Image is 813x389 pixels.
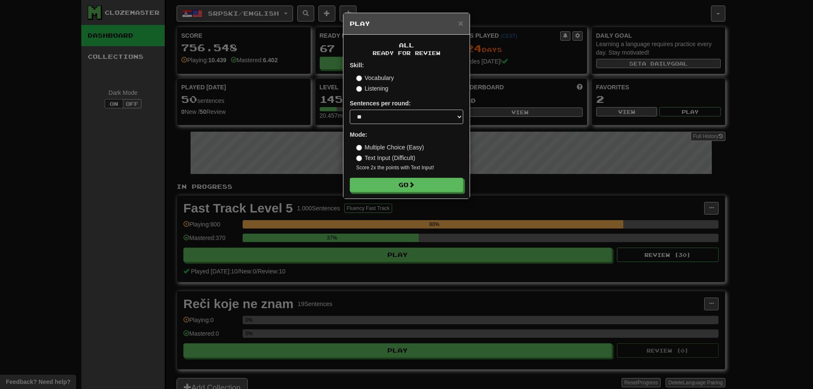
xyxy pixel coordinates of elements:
input: Vocabulary [356,75,362,81]
span: All [399,41,414,49]
small: Ready for Review [350,50,463,57]
label: Text Input (Difficult) [356,154,415,162]
input: Listening [356,86,362,92]
h5: Play [350,19,463,28]
strong: Mode: [350,131,367,138]
strong: Skill: [350,62,364,69]
span: × [458,18,463,28]
label: Listening [356,84,388,93]
button: Go [350,178,463,192]
input: Text Input (Difficult) [356,155,362,161]
label: Sentences per round: [350,99,411,108]
input: Multiple Choice (Easy) [356,145,362,151]
small: Score 2x the points with Text Input ! [356,164,463,171]
button: Close [458,19,463,28]
label: Multiple Choice (Easy) [356,143,424,152]
label: Vocabulary [356,74,394,82]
